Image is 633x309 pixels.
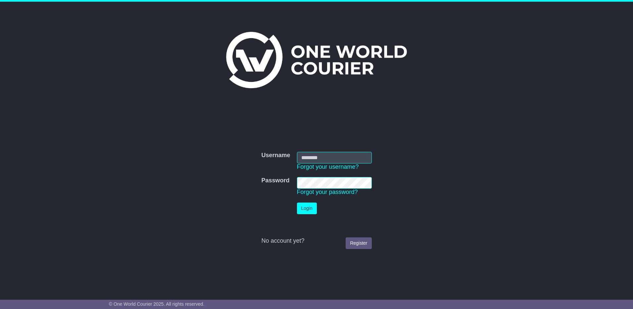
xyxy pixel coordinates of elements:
label: Password [261,177,289,184]
a: Register [346,237,371,249]
span: © One World Courier 2025. All rights reserved. [109,301,205,307]
div: No account yet? [261,237,371,245]
button: Login [297,203,317,214]
label: Username [261,152,290,159]
img: One World [226,32,407,88]
a: Forgot your password? [297,189,358,195]
a: Forgot your username? [297,163,359,170]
